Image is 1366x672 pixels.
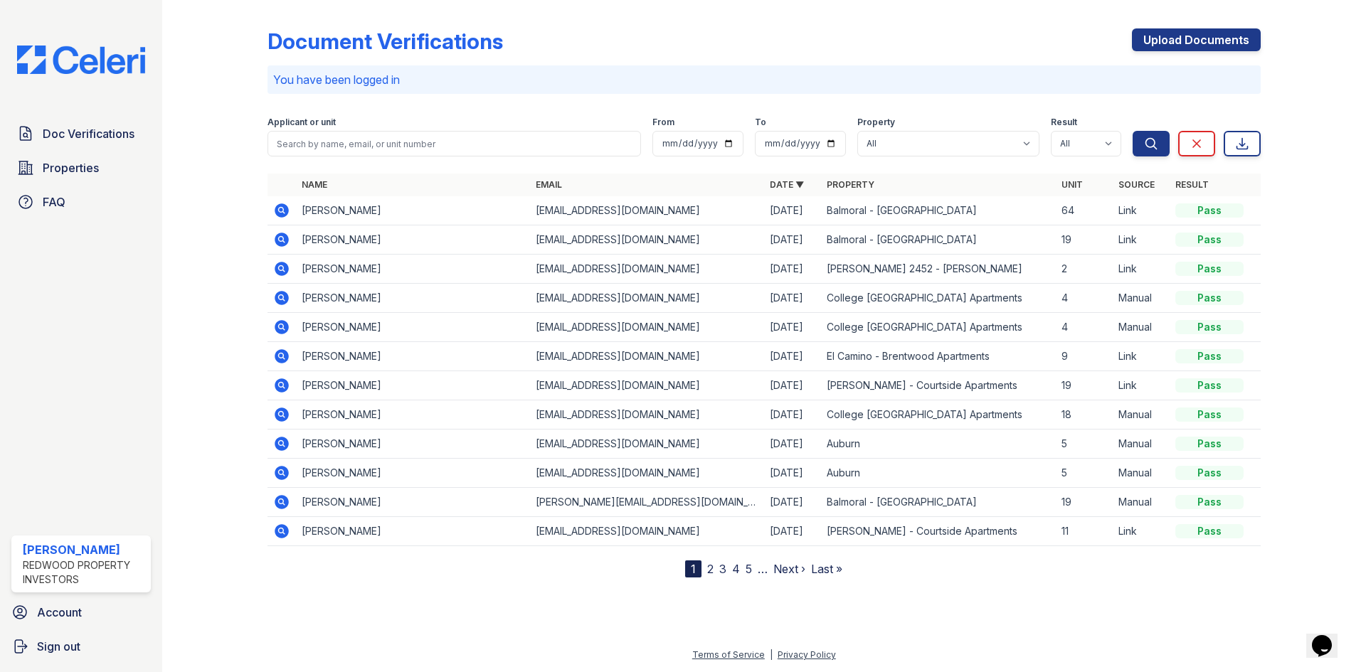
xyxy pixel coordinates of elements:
td: [EMAIL_ADDRESS][DOMAIN_NAME] [530,459,764,488]
a: Date ▼ [770,179,804,190]
a: 2 [707,562,714,576]
td: College [GEOGRAPHIC_DATA] Apartments [821,313,1055,342]
td: [PERSON_NAME] [296,459,530,488]
td: Manual [1113,313,1170,342]
td: [PERSON_NAME] 2452 - [PERSON_NAME] [821,255,1055,284]
a: Name [302,179,327,190]
a: 5 [746,562,752,576]
a: Source [1118,179,1155,190]
td: [PERSON_NAME] [296,225,530,255]
td: [EMAIL_ADDRESS][DOMAIN_NAME] [530,371,764,400]
td: Link [1113,196,1170,225]
a: 4 [732,562,740,576]
div: Pass [1175,233,1244,247]
td: Auburn [821,430,1055,459]
div: Pass [1175,320,1244,334]
span: Properties [43,159,99,176]
td: [EMAIL_ADDRESS][DOMAIN_NAME] [530,255,764,284]
td: [DATE] [764,488,821,517]
div: Pass [1175,524,1244,538]
td: [EMAIL_ADDRESS][DOMAIN_NAME] [530,313,764,342]
div: Pass [1175,466,1244,480]
label: Property [857,117,895,128]
td: [PERSON_NAME] - Courtside Apartments [821,517,1055,546]
a: Last » [811,562,842,576]
td: [DATE] [764,313,821,342]
a: Property [827,179,874,190]
span: … [758,560,768,577]
td: [DATE] [764,196,821,225]
span: Doc Verifications [43,125,134,142]
td: [DATE] [764,371,821,400]
td: [PERSON_NAME] [296,255,530,284]
td: [DATE] [764,400,821,430]
td: College [GEOGRAPHIC_DATA] Apartments [821,284,1055,313]
label: To [755,117,766,128]
td: [DATE] [764,517,821,546]
img: CE_Logo_Blue-a8612792a0a2168367f1c8372b55b34899dd931a85d93a1a3d3e32e68fde9ad4.png [6,46,157,74]
a: Sign out [6,632,157,661]
td: Balmoral - [GEOGRAPHIC_DATA] [821,488,1055,517]
a: Account [6,598,157,626]
td: [PERSON_NAME] [296,488,530,517]
div: Pass [1175,407,1244,422]
td: 9 [1056,342,1113,371]
td: [DATE] [764,284,821,313]
input: Search by name, email, or unit number [268,131,641,156]
a: Upload Documents [1132,28,1261,51]
a: Doc Verifications [11,119,151,148]
td: [PERSON_NAME] [296,517,530,546]
a: Email [536,179,562,190]
td: 19 [1056,371,1113,400]
td: Auburn [821,459,1055,488]
td: 18 [1056,400,1113,430]
a: Properties [11,154,151,182]
div: Pass [1175,203,1244,218]
div: Pass [1175,349,1244,363]
td: [EMAIL_ADDRESS][DOMAIN_NAME] [530,400,764,430]
td: [EMAIL_ADDRESS][DOMAIN_NAME] [530,225,764,255]
td: 5 [1056,459,1113,488]
div: | [770,649,773,660]
td: [PERSON_NAME] - Courtside Apartments [821,371,1055,400]
td: Link [1113,371,1170,400]
td: [PERSON_NAME] [296,430,530,459]
p: You have been logged in [273,71,1255,88]
td: El Camino - Brentwood Apartments [821,342,1055,371]
td: 11 [1056,517,1113,546]
td: 4 [1056,313,1113,342]
td: [DATE] [764,342,821,371]
td: 4 [1056,284,1113,313]
td: Manual [1113,400,1170,430]
div: Pass [1175,262,1244,276]
td: Manual [1113,459,1170,488]
td: College [GEOGRAPHIC_DATA] Apartments [821,400,1055,430]
div: Pass [1175,437,1244,451]
td: Link [1113,517,1170,546]
td: Balmoral - [GEOGRAPHIC_DATA] [821,225,1055,255]
a: Terms of Service [692,649,765,660]
a: FAQ [11,188,151,216]
td: Manual [1113,284,1170,313]
td: [EMAIL_ADDRESS][DOMAIN_NAME] [530,196,764,225]
td: Link [1113,342,1170,371]
td: [DATE] [764,255,821,284]
td: [DATE] [764,430,821,459]
label: Result [1051,117,1077,128]
div: Redwood Property Investors [23,558,145,587]
td: 5 [1056,430,1113,459]
label: Applicant or unit [268,117,336,128]
td: Balmoral - [GEOGRAPHIC_DATA] [821,196,1055,225]
td: Link [1113,225,1170,255]
td: Manual [1113,488,1170,517]
td: [PERSON_NAME] [296,313,530,342]
td: 2 [1056,255,1113,284]
td: [EMAIL_ADDRESS][DOMAIN_NAME] [530,430,764,459]
a: 3 [719,562,726,576]
td: [PERSON_NAME] [296,196,530,225]
td: [PERSON_NAME] [296,371,530,400]
td: [PERSON_NAME][EMAIL_ADDRESS][DOMAIN_NAME] [530,488,764,517]
div: [PERSON_NAME] [23,541,145,558]
td: [DATE] [764,225,821,255]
